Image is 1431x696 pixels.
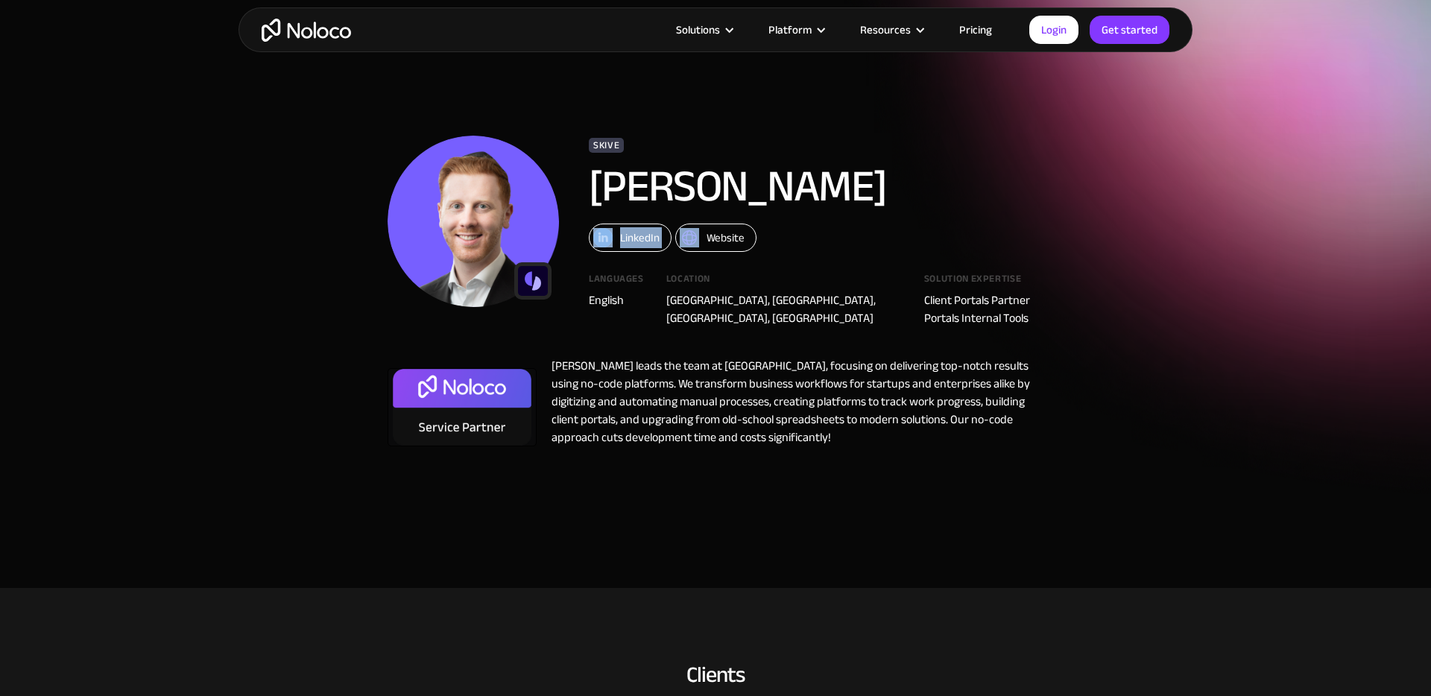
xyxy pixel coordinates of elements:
[589,291,644,309] div: English
[657,20,750,39] div: Solutions
[589,138,624,153] div: Skive
[675,224,756,252] a: Website
[253,659,1178,690] div: Clients
[537,357,1043,454] div: [PERSON_NAME] leads the team at [GEOGRAPHIC_DATA], focusing on delivering top-notch results using...
[768,20,812,39] div: Platform
[666,274,902,291] div: Location
[589,164,999,209] h1: [PERSON_NAME]
[860,20,911,39] div: Resources
[620,228,660,247] div: LinkedIn
[589,224,672,252] a: LinkedIn
[666,291,902,327] div: [GEOGRAPHIC_DATA], [GEOGRAPHIC_DATA], [GEOGRAPHIC_DATA], [GEOGRAPHIC_DATA]
[924,274,1043,291] div: Solution expertise
[841,20,941,39] div: Resources
[750,20,841,39] div: Platform
[924,291,1043,327] div: Client Portals Partner Portals Internal Tools
[941,20,1011,39] a: Pricing
[589,274,644,291] div: Languages
[1029,16,1078,44] a: Login
[707,228,745,247] div: Website
[1090,16,1169,44] a: Get started
[262,19,351,42] a: home
[676,20,720,39] div: Solutions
